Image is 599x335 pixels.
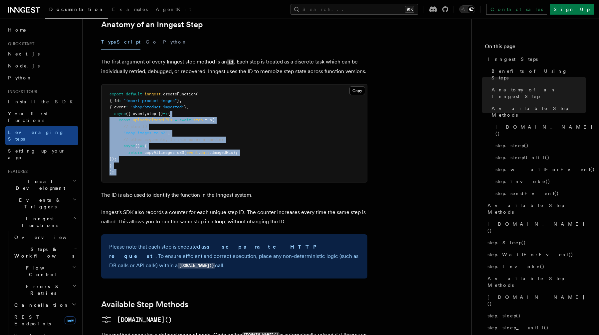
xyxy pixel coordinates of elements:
span: Available Step Methods [488,275,586,288]
span: new [65,316,76,324]
a: Available Step Methods [101,300,188,309]
span: Your first Functions [8,111,48,123]
span: Next.js [8,51,40,56]
span: step [193,118,203,122]
span: ( [196,92,198,96]
span: Available Step Methods [492,105,586,118]
span: , [168,131,170,135]
span: Anatomy of an Inngest Step [492,86,586,100]
span: Benefits of Using Steps [492,68,586,81]
p: Inngest's SDK also records a counter for each unique step ID. The counter increases every time th... [101,208,367,226]
a: Documentation [45,2,108,19]
strong: a separate HTTP request [109,244,321,259]
span: Python [8,75,32,80]
button: Steps & Workflows [12,243,78,262]
a: step.Sleep() [485,237,586,249]
span: () [135,144,140,148]
span: Install the SDK [8,99,77,104]
span: : [126,105,128,109]
span: , [179,98,182,103]
span: "import-product-images" [123,98,177,103]
a: Sign Up [550,4,594,15]
a: Anatomy of an Inngest Step [101,20,203,29]
span: .run [203,118,212,122]
a: Leveraging Steps [5,126,78,145]
span: event [186,150,198,155]
span: "copy-images-to-s3" [123,131,168,135]
span: Features [5,169,28,174]
span: default [126,92,142,96]
span: Flow Control [12,265,72,278]
span: // other arguments, in this case: a handler [123,137,224,142]
span: Cancellation [12,302,69,308]
span: const [119,118,130,122]
span: .imageURLs); [210,150,238,155]
span: .createFunction [161,92,196,96]
span: REST Endpoints [14,314,51,326]
span: step.Invoke() [488,263,545,270]
span: step.sleepUntil() [496,154,550,161]
span: => [163,111,168,116]
button: Cancellation [12,299,78,311]
span: } [184,105,186,109]
span: [DOMAIN_NAME]() [496,124,593,137]
a: Your first Functions [5,108,78,126]
a: Node.js [5,60,78,72]
a: [DOMAIN_NAME]() [485,218,586,237]
a: [DOMAIN_NAME]() [101,314,172,325]
span: step.sleep_until() [488,324,549,331]
span: uploadedImageURLs [133,118,172,122]
a: [DOMAIN_NAME]() [493,121,586,140]
a: Anatomy of an Inngest Step [489,84,586,102]
span: Events & Triggers [5,197,73,210]
span: step }) [147,111,163,116]
span: Steps & Workflows [12,246,74,259]
a: Next.js [5,48,78,60]
a: Examples [108,2,152,18]
a: REST Endpointsnew [12,311,78,330]
a: Home [5,24,78,36]
a: step.sleep() [485,310,586,322]
span: step.sendEvent() [496,190,559,197]
span: Node.js [8,63,40,68]
a: Available Step Methods [489,102,586,121]
a: Contact sales [486,4,547,15]
button: Events & Triggers [5,194,78,213]
span: [DOMAIN_NAME]() [488,294,586,307]
a: Python [5,72,78,84]
a: Benefits of Using Steps [489,65,586,84]
button: Flow Control [12,262,78,280]
span: ({ event [126,111,144,116]
span: { [168,111,170,116]
span: Inngest Functions [5,215,72,229]
a: AgentKit [152,2,195,18]
span: } [177,98,179,103]
button: Errors & Retries [12,280,78,299]
span: AgentKit [156,7,191,12]
button: TypeScript [101,35,140,50]
a: step.WaitForEvent() [485,249,586,261]
span: step.waitForEvent() [496,166,595,173]
span: } [109,163,112,168]
span: step.Sleep() [488,239,526,246]
span: }); [109,157,116,161]
span: Home [8,27,27,33]
kbd: ⌘K [405,6,414,13]
button: Python [163,35,187,50]
span: Available Step Methods [488,202,586,215]
span: Leveraging Steps [8,130,64,142]
span: Inngest Steps [488,56,538,62]
a: Install the SDK [5,96,78,108]
span: async [123,144,135,148]
span: ( [184,150,186,155]
p: The first argument of every Inngest step method is an . Each step is treated as a discrete task w... [101,57,367,76]
span: Errors & Retries [12,283,72,296]
a: Available Step Methods [485,273,586,291]
span: Setting up your app [8,148,65,160]
span: data [200,150,210,155]
a: step.waitForEvent() [493,164,586,175]
span: ); [109,169,114,174]
button: Go [146,35,158,50]
a: Available Step Methods [485,199,586,218]
span: step.WaitForEvent() [488,251,573,258]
